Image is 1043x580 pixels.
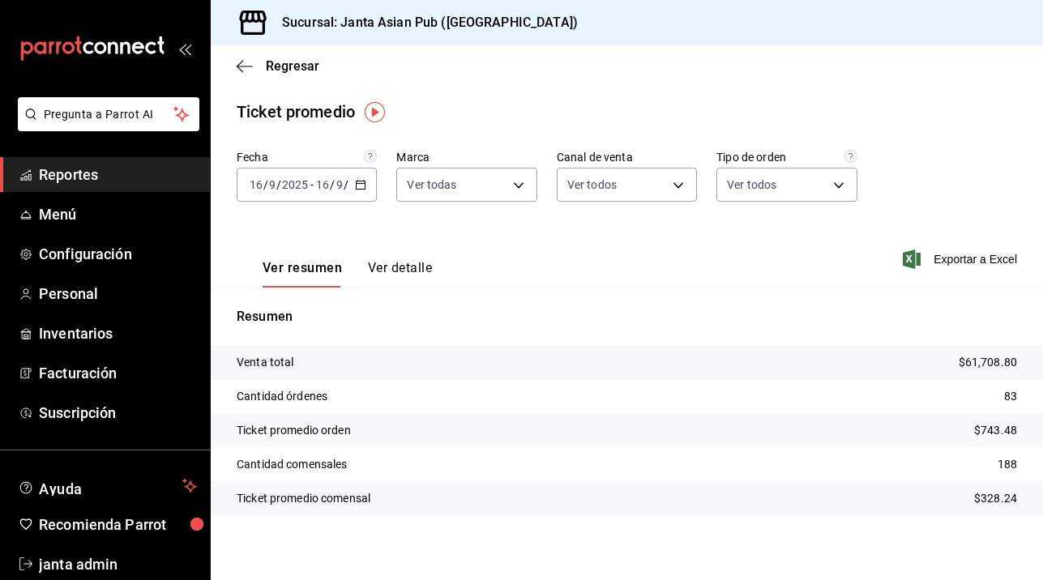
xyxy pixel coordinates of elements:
input: -- [268,178,276,191]
p: Ticket promedio comensal [237,490,370,507]
svg: Información delimitada a máximo 62 días. [364,150,377,163]
button: Pregunta a Parrot AI [18,97,199,131]
p: Cantidad órdenes [237,388,327,405]
span: Inventarios [39,322,197,344]
span: / [344,178,348,191]
p: $743.48 [974,422,1017,439]
button: Exportar a Excel [906,249,1017,269]
label: Marca [396,151,536,163]
p: 83 [1004,388,1017,405]
span: Pregunta a Parrot AI [44,106,174,123]
span: Suscripción [39,402,197,424]
span: / [276,178,281,191]
h3: Sucursal: Janta Asian Pub ([GEOGRAPHIC_DATA]) [269,13,578,32]
input: -- [249,178,263,191]
img: Tooltip marker [365,102,385,122]
span: / [263,178,268,191]
p: 188 [998,456,1017,473]
span: Menú [39,203,197,225]
span: / [330,178,335,191]
p: Venta total [237,354,293,371]
p: Ticket promedio orden [237,422,351,439]
a: Pregunta a Parrot AI [11,117,199,134]
input: ---- [348,178,376,191]
label: Fecha [237,151,377,163]
input: ---- [281,178,309,191]
label: Tipo de orden [716,151,857,163]
label: Canal de venta [557,151,697,163]
p: Resumen [237,307,1017,326]
span: - [310,178,314,191]
span: Recomienda Parrot [39,514,197,535]
button: Ver resumen [263,260,342,288]
button: open_drawer_menu [178,42,191,55]
button: Regresar [237,58,319,74]
span: Ver todos [727,177,776,193]
input: -- [315,178,330,191]
span: Regresar [266,58,319,74]
p: $61,708.80 [959,354,1017,371]
div: navigation tabs [263,260,432,288]
span: Ayuda [39,476,176,496]
button: Ver detalle [368,260,432,288]
input: -- [336,178,344,191]
span: Reportes [39,164,197,186]
p: $328.24 [974,490,1017,507]
span: Configuración [39,243,197,265]
span: Ver todas [407,177,456,193]
p: Cantidad comensales [237,456,348,473]
span: Facturación [39,362,197,384]
span: Ver todos [567,177,617,193]
div: Ticket promedio [237,100,355,124]
span: Personal [39,283,197,305]
span: janta admin [39,553,197,575]
svg: Todas las órdenes contabilizan 1 comensal a excepción de órdenes de mesa con comensales obligator... [844,150,857,163]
